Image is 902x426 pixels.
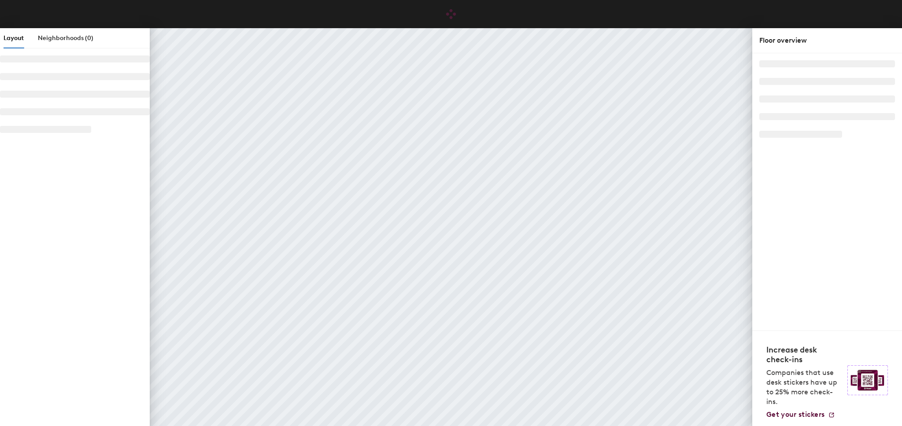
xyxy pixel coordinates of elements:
span: Get your stickers [766,410,824,419]
img: Sticker logo [847,365,888,395]
a: Get your stickers [766,410,835,419]
p: Companies that use desk stickers have up to 25% more check-ins. [766,368,842,407]
span: Neighborhoods (0) [38,34,93,42]
span: Layout [4,34,24,42]
h4: Increase desk check-ins [766,345,842,364]
div: Floor overview [759,35,895,46]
